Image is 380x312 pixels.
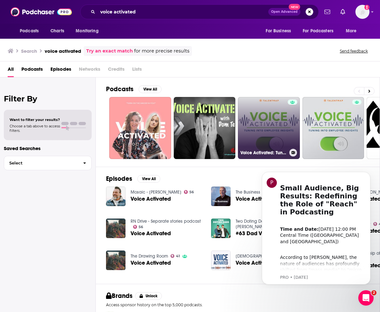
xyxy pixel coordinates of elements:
[8,64,14,77] a: All
[134,47,189,55] span: for more precise results
[106,175,132,183] h2: Episodes
[299,25,343,37] button: open menu
[135,292,162,300] button: Unlock
[50,27,64,36] span: Charts
[355,5,369,19] button: Show profile menu
[338,48,370,54] button: Send feedback
[289,4,300,10] span: New
[355,5,369,19] span: Logged in as Society22
[20,27,39,36] span: Podcasts
[236,231,299,236] a: #63 Dad Voice Activated
[106,292,133,300] h2: Brands
[79,64,100,77] span: Networks
[50,64,71,77] a: Episodes
[10,117,60,122] span: Want to filter your results?
[184,190,194,194] a: 56
[355,5,369,19] img: User Profile
[106,175,160,183] a: EpisodesView All
[86,47,133,55] a: Try an exact match
[131,196,171,202] a: Voice Activated
[80,4,319,19] div: Search podcasts, credits, & more...
[139,85,162,93] button: View All
[131,219,201,224] a: RN Drive - Separate stories podcast
[98,7,268,17] input: Search podcasts, credits, & more...
[76,27,98,36] span: Monitoring
[4,161,78,165] span: Select
[131,260,171,266] a: Voice Activated
[176,255,180,258] span: 41
[266,27,291,36] span: For Business
[131,189,181,195] a: Mosaic - Erwin McManus
[236,260,276,266] a: Voice Activated
[45,48,81,54] h3: voice activated
[371,290,376,295] span: 2
[238,97,300,159] a: Voice Activated: Tuning Employee Insights At Work
[11,6,72,18] img: Podchaser - Follow, Share and Rate Podcasts
[131,231,171,236] a: Voice Activated
[21,48,37,54] h3: Search
[137,175,160,183] button: View All
[131,253,168,259] a: The Drawing Room
[71,25,107,37] button: open menu
[106,219,125,238] img: Voice Activated
[236,219,298,229] a: Two Doting Dads with Matty J & Ash
[15,25,47,37] button: open menu
[189,191,194,194] span: 56
[108,64,125,77] span: Credits
[4,145,92,151] p: Saved Searches
[171,254,180,258] a: 41
[211,219,231,238] img: #63 Dad Voice Activated
[211,187,231,206] img: Voice Activated Technology
[106,302,369,307] p: Access sponsor history on the top 5,000 podcasts.
[341,25,365,37] button: open menu
[268,8,300,16] button: Open AdvancedNew
[10,124,60,133] span: Choose a tab above to access filters.
[322,6,333,17] a: Show notifications dropdown
[211,251,231,270] img: Voice Activated
[132,64,142,77] span: Lists
[303,27,333,36] span: For Podcasters
[106,85,162,93] a: PodcastsView All
[346,27,357,36] span: More
[21,64,43,77] a: Podcasts
[252,166,380,288] iframe: Intercom notifications message
[106,85,133,93] h2: Podcasts
[364,5,369,10] svg: Add a profile image
[46,25,68,37] a: Charts
[261,25,299,37] button: open menu
[240,150,287,156] h3: Voice Activated: Tuning Employee Insights At Work
[236,189,260,195] a: The Business
[236,196,307,202] a: Voice Activated Technology
[4,156,92,170] button: Select
[338,6,348,17] a: Show notifications dropdown
[358,290,374,306] iframe: Intercom live chat
[106,251,125,270] img: Voice Activated
[106,187,125,206] a: Voice Activated
[133,225,143,229] a: 56
[139,226,143,228] span: 56
[4,94,92,103] h2: Filter By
